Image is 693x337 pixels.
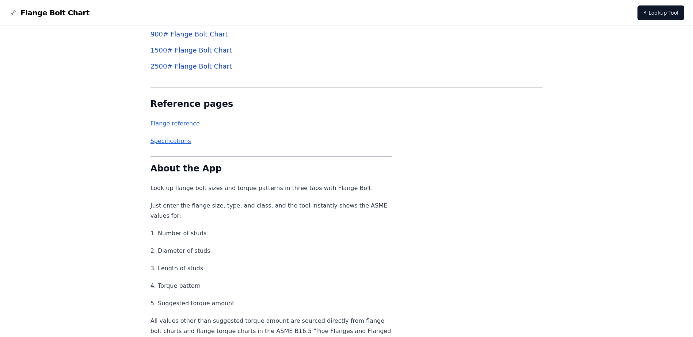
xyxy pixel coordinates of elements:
[151,120,200,127] a: Flange reference
[151,98,392,110] h2: Reference pages
[151,246,392,256] p: 2. Diameter of studs
[151,183,392,193] p: Look up flange bolt sizes and torque patterns in three taps with Flange Bolt.
[9,8,18,17] img: Flange Bolt Chart Logo
[151,62,232,70] a: 2500# Flange Bolt Chart
[151,263,392,274] p: 3. Length of studs
[151,201,392,221] p: Just enter the flange size, type, and class, and the tool instantly shows the ASME values for:
[20,8,90,18] span: Flange Bolt Chart
[151,298,392,309] p: 5. Suggested torque amount
[151,281,392,291] p: 4. Torque pattern
[151,163,392,174] h2: About the App
[151,228,392,239] p: 1. Number of studs
[151,46,232,54] a: 1500# Flange Bolt Chart
[637,5,684,20] a: ⚡ Lookup Tool
[9,8,90,18] a: Flange Bolt Chart LogoFlange Bolt Chart
[151,30,228,38] a: 900# Flange Bolt Chart
[151,137,191,144] a: Specifications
